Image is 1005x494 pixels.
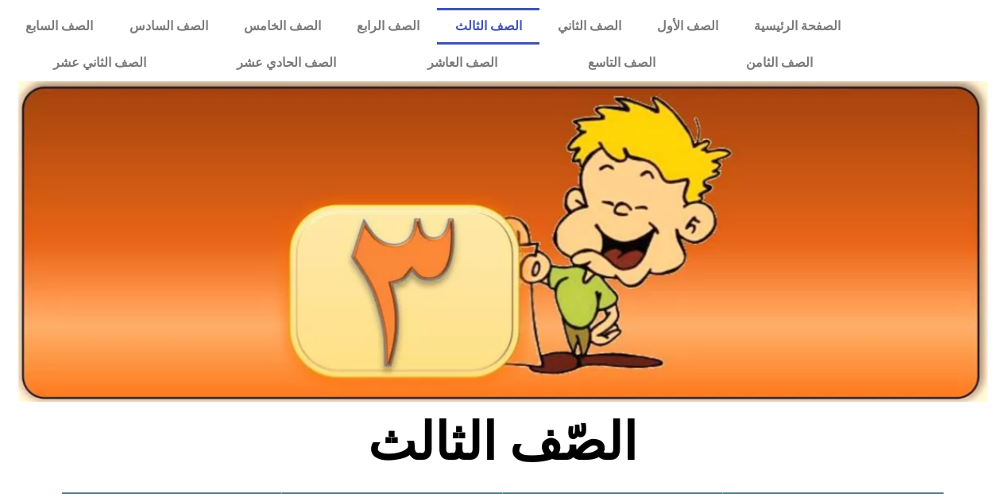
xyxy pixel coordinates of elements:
a: الصف الأول [639,8,736,45]
a: الصف الثامن [701,45,858,81]
a: الصف السادس [111,8,226,45]
a: الصف العاشر [382,45,543,81]
a: الصف الخامس [226,8,338,45]
a: الصف الثاني عشر [8,45,191,81]
a: الصف التاسع [543,45,701,81]
a: الصفحة الرئيسية [736,8,858,45]
a: الصف الثالث [437,8,539,45]
a: الصف السابع [8,8,111,45]
a: الصف الرابع [338,8,437,45]
a: الصف الحادي عشر [191,45,381,81]
a: الصف الثاني [539,8,639,45]
h2: الصّف الثالث [240,411,765,473]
